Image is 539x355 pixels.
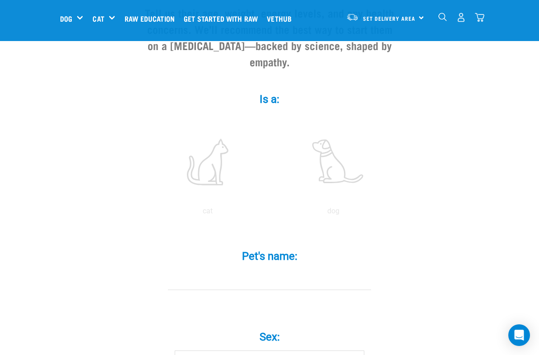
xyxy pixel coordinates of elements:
img: home-icon-1@2x.png [438,13,447,21]
p: dog [272,206,394,217]
p: cat [147,206,269,217]
div: Open Intercom Messenger [508,324,530,346]
img: home-icon@2x.png [475,13,484,22]
a: Get started with Raw [181,0,265,37]
a: Raw Education [122,0,181,37]
label: Is a: [134,91,405,107]
a: Dog [60,13,72,24]
span: Set Delivery Area [363,17,415,20]
a: Cat [93,13,104,24]
label: Sex: [134,329,405,345]
label: Pet's name: [134,248,405,264]
img: user.png [456,13,466,22]
a: Vethub [265,0,298,37]
img: van-moving.png [346,13,358,21]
